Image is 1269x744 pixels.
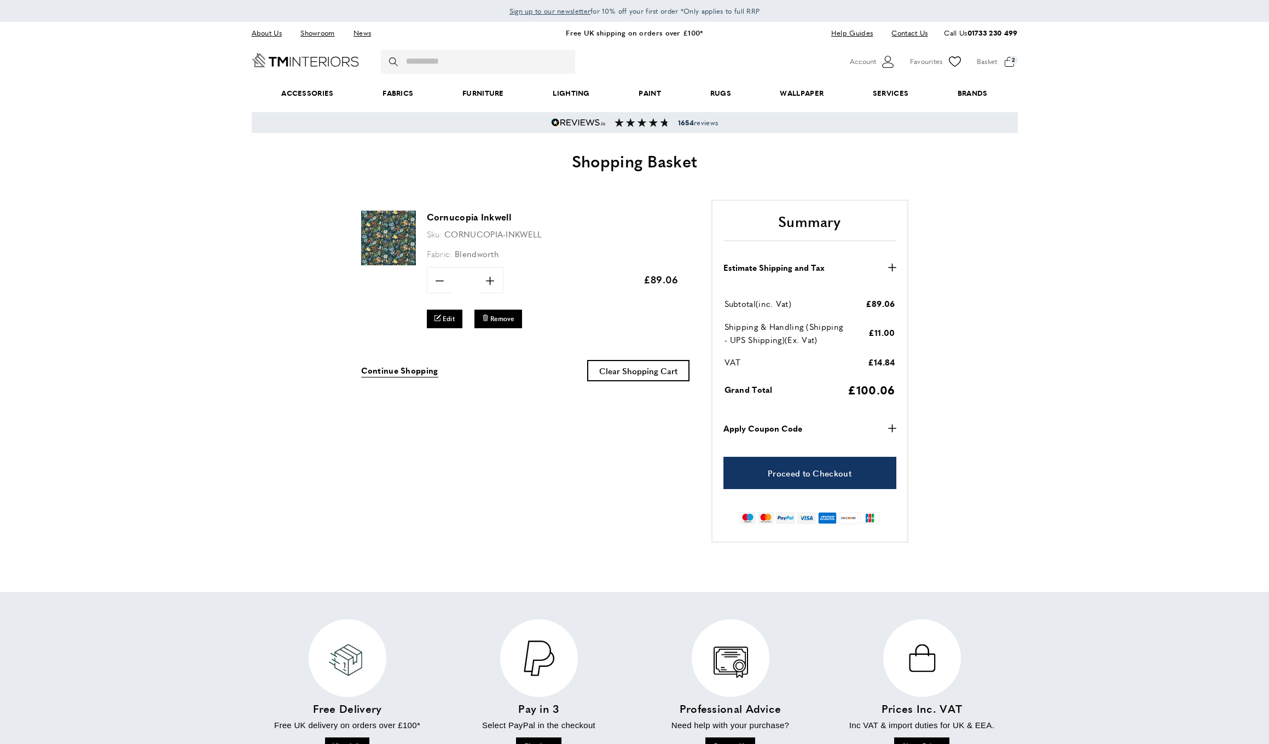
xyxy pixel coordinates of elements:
[292,26,343,40] a: Showroom
[446,701,632,716] h4: Pay in 3
[509,6,591,16] span: Sign up to our newsletter
[860,512,879,524] img: jcb
[638,719,824,732] p: Need help with your purchase?
[776,512,795,524] img: paypal
[615,118,669,127] img: Reviews section
[509,6,760,16] span: for 10% off your first order *Only applies to full RRP
[438,77,528,110] a: Furniture
[756,77,848,110] a: Wallpaper
[345,26,379,40] a: News
[758,512,774,524] img: mastercard
[723,261,896,274] button: Estimate Shipping and Tax
[850,56,876,67] span: Account
[427,248,453,259] span: Fabric:
[933,77,1012,110] a: Brands
[818,512,837,524] img: american-express
[446,719,632,732] p: Select PayPal in the checkout
[551,118,606,127] img: Reviews.io 5 stars
[910,56,943,67] span: Favourites
[427,228,442,240] span: Sku:
[829,719,1015,732] p: Inc VAT & import duties for UK & EEA.
[254,701,441,716] h4: Free Delivery
[572,149,698,172] span: Shopping Basket
[839,512,858,524] img: discover
[740,512,756,524] img: maestro
[725,321,843,345] span: Shipping & Handling (Shipping - UPS Shipping)
[361,211,416,265] img: Cornucopia Inkwell
[797,512,815,524] img: visa
[252,26,290,40] a: About Us
[474,310,522,328] button: Remove Cornucopia Inkwell
[756,298,791,309] span: (inc. Vat)
[427,211,511,223] a: Cornucopia Inkwell
[427,310,463,328] a: Edit Cornucopia Inkwell
[257,77,358,110] span: Accessories
[443,314,455,323] span: Edit
[967,27,1018,38] a: 01733 230 499
[444,228,542,240] span: CORNUCOPIA-INKWELL
[678,118,694,127] strong: 1654
[678,118,718,127] span: reviews
[848,77,933,110] a: Services
[823,26,881,40] a: Help Guides
[723,457,896,489] a: Proceed to Checkout
[725,383,773,395] span: Grand Total
[866,298,895,309] span: £89.06
[944,27,1017,39] p: Call Us
[587,360,689,381] button: Clear Shopping Cart
[910,54,963,70] a: Favourites
[389,50,400,74] button: Search
[725,356,741,368] span: VAT
[848,381,895,398] span: £100.06
[725,298,756,309] span: Subtotal
[723,422,896,435] button: Apply Coupon Code
[361,364,438,377] a: Continue Shopping
[361,364,438,376] span: Continue Shopping
[644,272,679,286] span: £89.06
[615,77,686,110] a: Paint
[850,54,896,70] button: Customer Account
[883,26,928,40] a: Contact Us
[638,701,824,716] h4: Professional Advice
[868,356,895,368] span: £14.84
[529,77,615,110] a: Lighting
[361,258,416,267] a: Cornucopia Inkwell
[723,261,825,274] strong: Estimate Shipping and Tax
[252,53,359,67] a: Go to Home page
[566,27,703,38] a: Free UK shipping on orders over £100*
[358,77,438,110] a: Fabrics
[686,77,756,110] a: Rugs
[455,248,499,259] span: Blendworth
[254,719,441,732] p: Free UK delivery on orders over £100*
[785,334,818,345] span: (Ex. Vat)
[829,701,1015,716] h4: Prices Inc. VAT
[723,422,802,435] strong: Apply Coupon Code
[490,314,514,323] span: Remove
[599,365,677,376] span: Clear Shopping Cart
[868,327,895,338] span: £11.00
[509,5,591,16] a: Sign up to our newsletter
[723,212,896,241] h2: Summary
